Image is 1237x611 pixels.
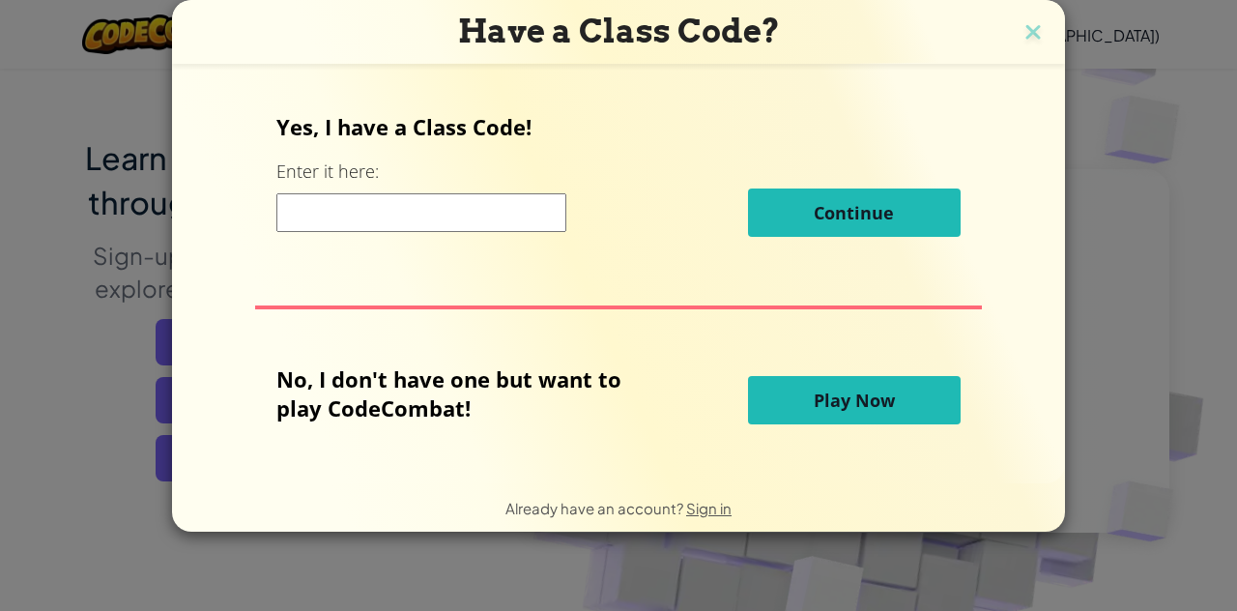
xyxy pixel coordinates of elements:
[458,12,780,50] span: Have a Class Code?
[814,389,895,412] span: Play Now
[1021,19,1046,48] img: close icon
[814,201,894,224] span: Continue
[276,160,379,184] label: Enter it here:
[748,189,961,237] button: Continue
[276,364,650,422] p: No, I don't have one but want to play CodeCombat!
[686,499,732,517] a: Sign in
[748,376,961,424] button: Play Now
[505,499,686,517] span: Already have an account?
[276,112,960,141] p: Yes, I have a Class Code!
